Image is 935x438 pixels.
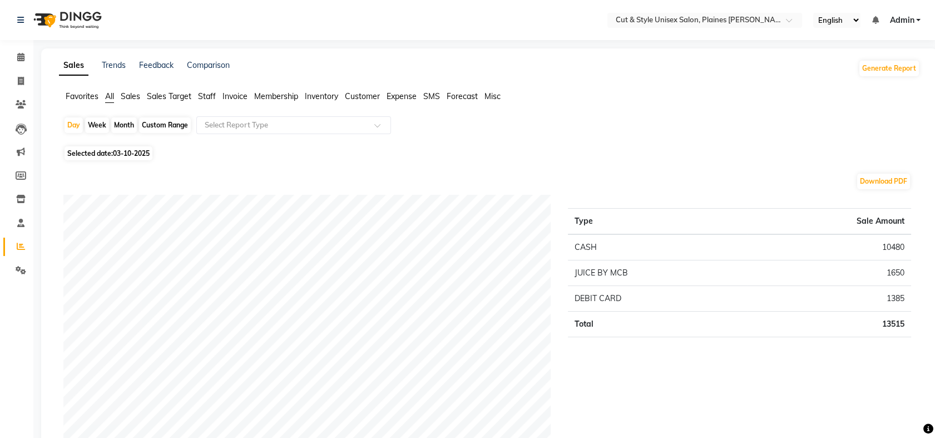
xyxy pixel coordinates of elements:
[387,91,417,101] span: Expense
[254,91,298,101] span: Membership
[568,234,747,260] td: CASH
[747,286,911,312] td: 1385
[345,91,380,101] span: Customer
[859,61,919,76] button: Generate Report
[568,260,747,286] td: JUICE BY MCB
[121,91,140,101] span: Sales
[857,174,910,189] button: Download PDF
[305,91,338,101] span: Inventory
[85,117,109,133] div: Week
[747,312,911,337] td: 13515
[139,117,191,133] div: Custom Range
[568,312,747,337] td: Total
[147,91,191,101] span: Sales Target
[113,149,150,158] span: 03-10-2025
[187,60,230,70] a: Comparison
[139,60,174,70] a: Feedback
[747,209,911,235] th: Sale Amount
[111,117,137,133] div: Month
[484,91,501,101] span: Misc
[65,146,152,160] span: Selected date:
[568,286,747,312] td: DEBIT CARD
[889,14,914,26] span: Admin
[105,91,114,101] span: All
[65,117,83,133] div: Day
[59,56,88,76] a: Sales
[198,91,216,101] span: Staff
[423,91,440,101] span: SMS
[747,260,911,286] td: 1650
[447,91,478,101] span: Forecast
[66,91,98,101] span: Favorites
[747,234,911,260] td: 10480
[28,4,105,36] img: logo
[568,209,747,235] th: Type
[222,91,248,101] span: Invoice
[102,60,126,70] a: Trends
